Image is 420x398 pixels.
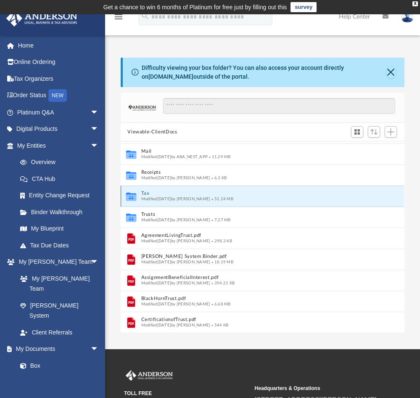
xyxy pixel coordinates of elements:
i: search [140,11,150,21]
small: Headquarters & Operations [255,385,380,392]
span: Modified [DATE] by [PERSON_NAME] [141,260,211,264]
img: User Pic [401,11,414,23]
button: [PERSON_NAME] System Binder.pdf [141,254,366,260]
span: Modified [DATE] by [PERSON_NAME] [141,197,211,201]
a: My Documentsarrow_drop_down [6,341,107,358]
span: 18.19 MB [211,260,234,264]
span: 7.27 MB [211,218,231,222]
a: Overview [12,154,111,171]
span: 298.3 KB [211,239,232,243]
button: Receipts [141,170,366,175]
a: Binder Walkthrough [12,204,111,220]
a: Digital Productsarrow_drop_down [6,121,111,138]
a: CTA Hub [12,170,111,187]
span: arrow_drop_down [90,137,107,154]
a: [PERSON_NAME] System [12,297,107,324]
span: arrow_drop_down [90,104,107,121]
a: My Entitiesarrow_drop_down [6,137,111,154]
a: Entity Change Request [12,187,111,204]
button: Mail [141,149,366,154]
img: Anderson Advisors Platinum Portal [124,370,174,381]
button: CertificationofTrust.pdf [141,317,366,323]
button: Sort [368,126,380,138]
span: arrow_drop_down [90,341,107,358]
button: Viewable-ClientDocs [127,128,177,136]
div: NEW [48,89,67,102]
a: My Blueprint [12,220,107,237]
a: My [PERSON_NAME] Teamarrow_drop_down [6,254,107,271]
a: My [PERSON_NAME] Team [12,270,103,297]
button: Trusts [141,212,366,218]
a: Order StatusNEW [6,87,111,104]
button: AssignmentBeneficialInterest.pdf [141,275,366,281]
span: Modified [DATE] by [PERSON_NAME] [141,323,211,327]
span: arrow_drop_down [90,121,107,138]
span: 6.3 KB [211,176,227,180]
span: Modified [DATE] by ABA_NEST_APP [141,155,208,159]
a: survey [291,2,317,12]
a: menu [114,16,124,22]
a: Client Referrals [12,324,107,341]
img: Anderson Advisors Platinum Portal [4,10,80,27]
div: Get a chance to win 6 months of Platinum for free just by filling out this [103,2,287,12]
span: 51.24 MB [211,197,234,201]
a: Tax Due Dates [12,237,111,254]
span: Modified [DATE] by [PERSON_NAME] [141,239,211,243]
span: Modified [DATE] by [PERSON_NAME] [141,176,211,180]
a: Platinum Q&Aarrow_drop_down [6,104,111,121]
div: close [412,1,418,6]
button: Tax [141,191,366,196]
span: 11.29 MB [208,155,231,159]
a: [DOMAIN_NAME] [148,73,193,80]
a: Home [6,37,111,54]
button: Close [386,66,396,78]
span: Modified [DATE] by [PERSON_NAME] [141,281,211,285]
span: Modified [DATE] by [PERSON_NAME] [141,218,211,222]
span: 544 KB [211,323,229,327]
span: arrow_drop_down [90,254,107,271]
i: menu [114,12,124,22]
small: TOLL FREE [124,390,249,397]
a: Tax Organizers [6,70,111,87]
button: Switch to Grid View [351,126,364,138]
a: Online Ordering [6,54,111,71]
span: 6.68 MB [211,302,231,306]
button: Add [385,126,397,138]
span: 394.21 KB [211,281,235,285]
button: AgreementLivingTrust.pdf [141,233,366,239]
div: Difficulty viewing your box folder? You can also access your account directly on outside of the p... [142,64,386,81]
a: Box [12,357,103,374]
button: BlackHornTrust.pdf [141,296,366,302]
input: Search files and folders [163,98,395,114]
span: Modified [DATE] by [PERSON_NAME] [141,302,211,306]
div: grid [121,141,404,333]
